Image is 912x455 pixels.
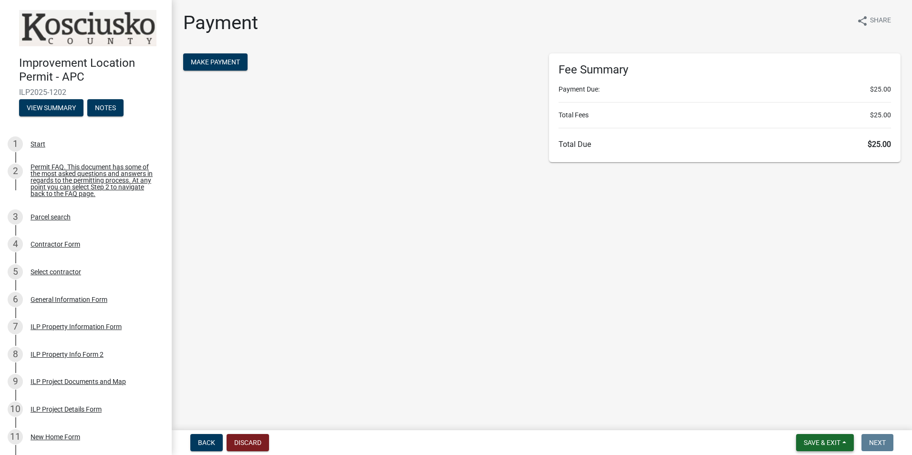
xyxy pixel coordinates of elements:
[191,58,240,66] span: Make Payment
[227,434,269,451] button: Discard
[870,15,891,27] span: Share
[31,434,80,440] div: New Home Form
[8,136,23,152] div: 1
[868,140,891,149] span: $25.00
[559,84,891,94] li: Payment Due:
[8,402,23,417] div: 10
[87,99,124,116] button: Notes
[8,209,23,225] div: 3
[8,164,23,179] div: 2
[31,241,80,248] div: Contractor Form
[8,319,23,334] div: 7
[183,53,248,71] button: Make Payment
[857,15,868,27] i: share
[870,84,891,94] span: $25.00
[559,63,891,77] h6: Fee Summary
[183,11,258,34] h1: Payment
[190,434,223,451] button: Back
[31,141,45,147] div: Start
[559,110,891,120] li: Total Fees
[8,237,23,252] div: 4
[8,374,23,389] div: 9
[796,434,854,451] button: Save & Exit
[869,439,886,446] span: Next
[8,292,23,307] div: 6
[19,10,156,46] img: Kosciusko County, Indiana
[8,429,23,445] div: 11
[8,264,23,279] div: 5
[19,88,153,97] span: ILP2025-1202
[849,11,899,30] button: shareShare
[31,164,156,197] div: Permit FAQ. This document has some of the most asked questions and answers in regards to the perm...
[31,323,122,330] div: ILP Property Information Form
[31,269,81,275] div: Select contractor
[31,406,102,413] div: ILP Project Details Form
[198,439,215,446] span: Back
[870,110,891,120] span: $25.00
[8,347,23,362] div: 8
[804,439,840,446] span: Save & Exit
[861,434,893,451] button: Next
[19,104,83,112] wm-modal-confirm: Summary
[87,104,124,112] wm-modal-confirm: Notes
[31,296,107,303] div: General Information Form
[19,56,164,84] h4: Improvement Location Permit - APC
[31,351,104,358] div: ILP Property Info Form 2
[19,99,83,116] button: View Summary
[559,140,891,149] h6: Total Due
[31,378,126,385] div: ILP Project Documents and Map
[31,214,71,220] div: Parcel search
